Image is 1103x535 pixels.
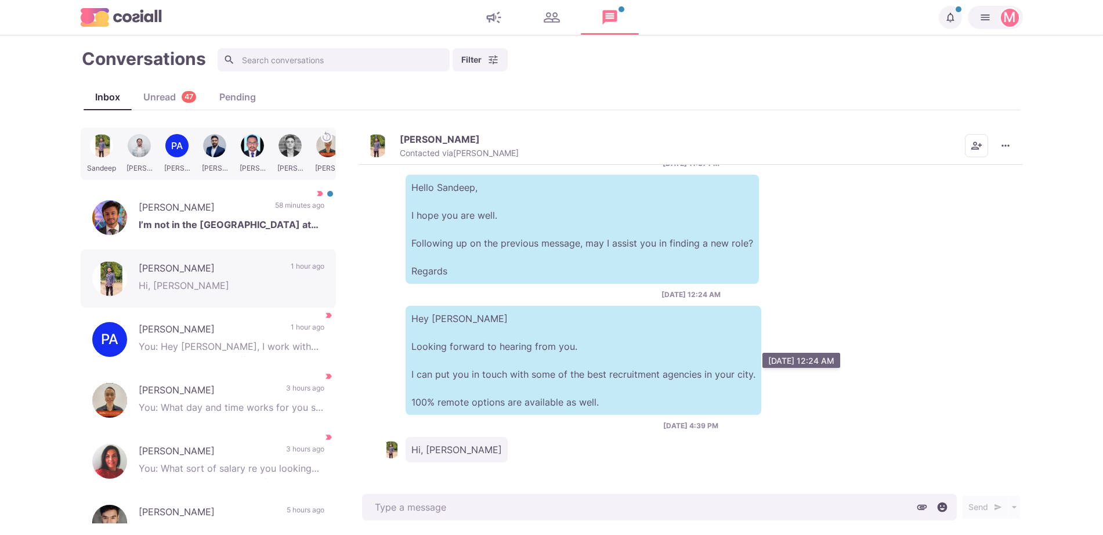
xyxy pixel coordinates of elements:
p: 47 [185,92,193,103]
img: Sandeep Somashetti [382,441,400,458]
p: Hi, [PERSON_NAME] [139,279,324,296]
p: [PERSON_NAME] [139,505,275,522]
p: 3 hours ago [286,444,324,461]
p: 58 minutes ago [275,200,324,218]
p: You: Hey [PERSON_NAME], I work with over 500 clients that offer remote, hybrid, and non-remote po... [139,339,324,357]
button: Martin [968,6,1023,29]
p: 1 hour ago [291,322,324,339]
p: Hi, [PERSON_NAME] [406,437,508,462]
img: logo [81,8,162,26]
p: 5 hours ago [287,505,324,522]
p: 1 hour ago [291,261,324,279]
button: More menu [994,134,1017,157]
p: [PERSON_NAME] [139,261,279,279]
button: Add add contacts [965,134,988,157]
img: Helen Yarrow [92,444,127,479]
button: Send [963,496,1008,519]
p: You: What sort of salary re you looking for? Maybe I got something for you [139,461,324,479]
p: 3 hours ago [286,383,324,400]
p: [DATE] 4:39 PM [663,421,718,431]
p: You: What day and time works for you so we can book something [139,400,324,418]
p: [PERSON_NAME] [400,133,480,145]
img: Neal Lou [92,383,127,418]
div: Martin [1003,10,1016,24]
input: Search conversations [218,48,450,71]
div: Unread [132,90,208,104]
button: Filter [453,48,508,71]
p: I’m not in the [GEOGRAPHIC_DATA] at the moment, so I would prefer a remote position. I’m particul... [139,218,324,235]
p: [PERSON_NAME] [139,444,274,461]
p: [PERSON_NAME] [139,322,279,339]
p: [DATE] 12:24 AM [661,290,721,300]
h1: Conversations [82,48,206,69]
button: Select emoji [934,498,951,516]
p: [PERSON_NAME] [139,383,274,400]
img: Sandeep Somashetti [365,134,388,157]
div: Peter Anselmi [101,332,118,346]
p: Hello Sandeep, I hope you are well. Following up on the previous message, may I assist you in fin... [406,175,759,284]
img: Sandeep Somashetti [92,261,127,296]
p: Contacted via [PERSON_NAME] [400,148,519,158]
button: Notifications [939,6,962,29]
p: Hey [PERSON_NAME] Looking forward to hearing from you. I can put you in touch with some of the be... [406,306,761,415]
img: Abdullah Madni [92,200,127,235]
button: Sandeep Somashetti[PERSON_NAME]Contacted via[PERSON_NAME] [365,133,519,158]
p: [PERSON_NAME] [139,200,263,218]
div: Pending [208,90,267,104]
button: Attach files [913,498,931,516]
div: Inbox [84,90,132,104]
